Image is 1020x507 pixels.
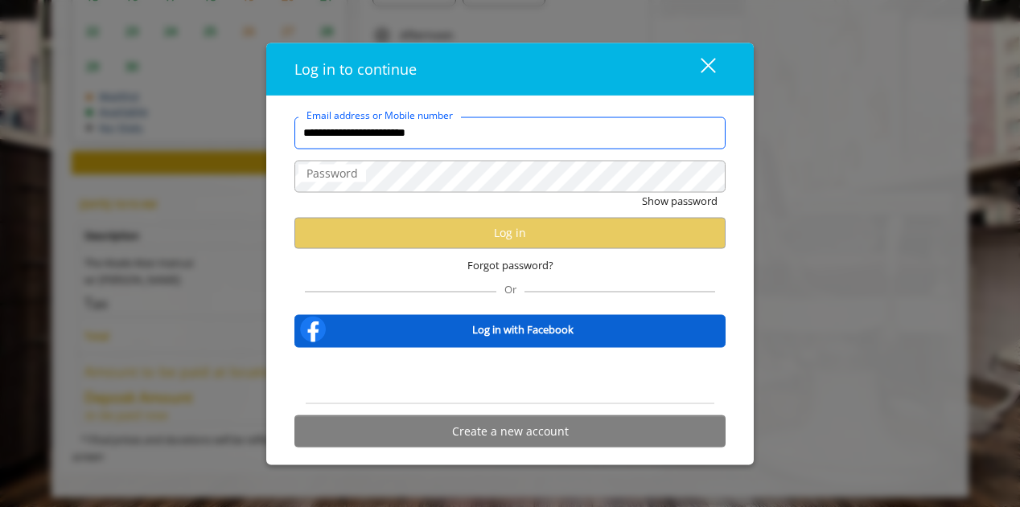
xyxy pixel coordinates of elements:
button: Log in [294,217,726,248]
span: Forgot password? [467,256,553,273]
img: facebook-logo [297,313,329,345]
label: Email address or Mobile number [298,107,461,122]
button: Show password [642,192,718,209]
label: Password [298,164,366,182]
span: Log in to continue [294,59,417,78]
div: close dialog [682,57,714,81]
b: Log in with Facebook [472,321,574,338]
iframe: Sign in with Google Button [429,358,592,394]
span: Or [496,282,524,296]
button: Create a new account [294,415,726,447]
button: close dialog [671,52,726,85]
input: Password [294,160,726,192]
input: Email address or Mobile number [294,117,726,149]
